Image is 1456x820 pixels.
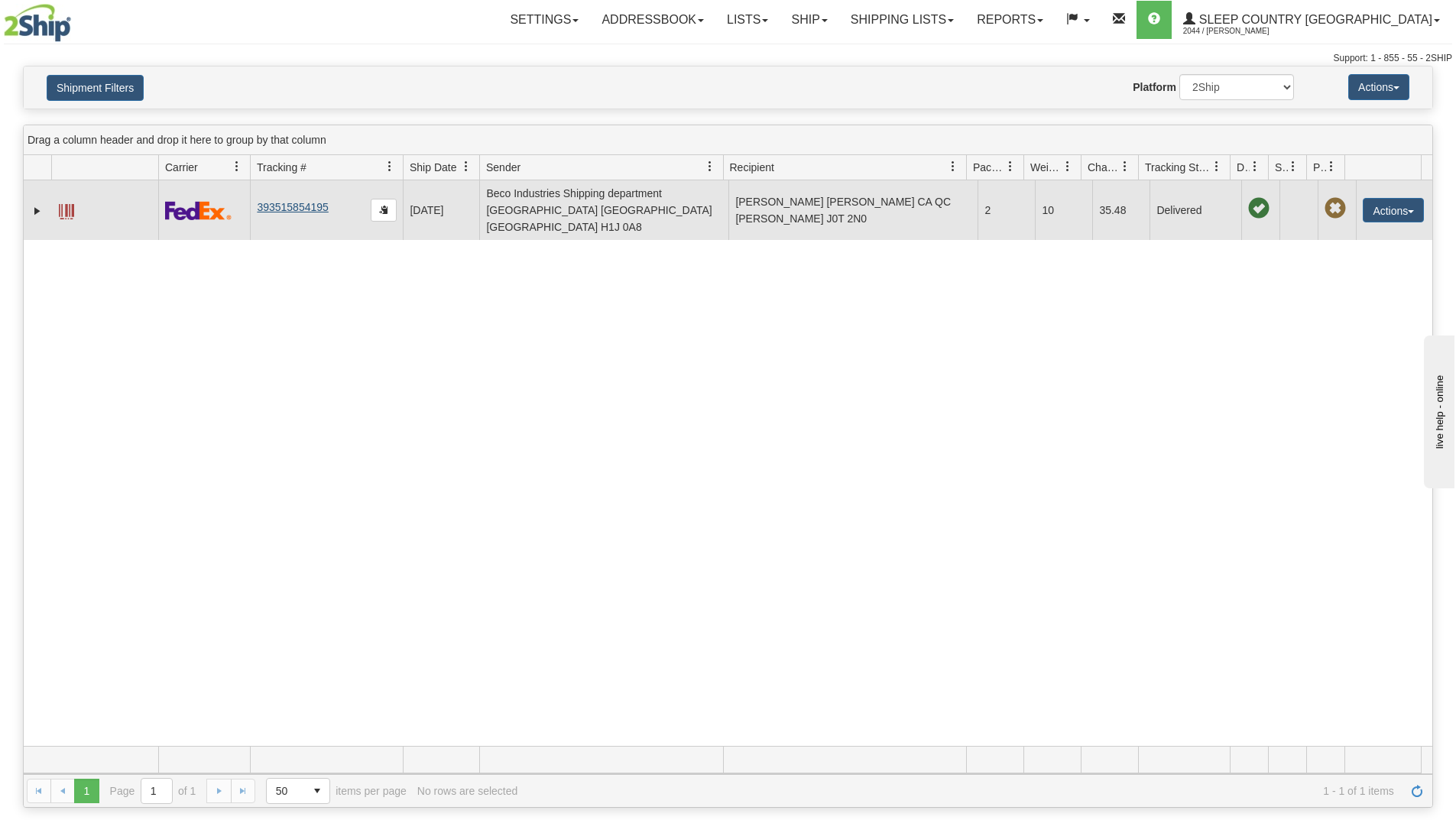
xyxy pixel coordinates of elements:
[1088,160,1120,175] span: Charge
[1275,160,1288,175] span: Shipment Issues
[4,4,71,42] img: logo2044.jpg
[417,785,518,797] div: No rows are selected
[30,203,45,219] a: Expand
[11,13,141,24] div: live help - online
[1055,154,1081,180] a: Weight filter column settings
[1237,160,1250,175] span: Delivery Status
[24,125,1432,155] div: grid grouping header
[780,1,838,39] a: Ship
[528,785,1394,797] span: 1 - 1 of 1 items
[1092,180,1150,240] td: 35.48
[839,1,965,39] a: Shipping lists
[1145,160,1211,175] span: Tracking Status
[305,779,329,803] span: select
[965,1,1055,39] a: Reports
[403,180,479,240] td: [DATE]
[1195,13,1432,26] span: Sleep Country [GEOGRAPHIC_DATA]
[479,180,728,240] td: Beco Industries Shipping department [GEOGRAPHIC_DATA] [GEOGRAPHIC_DATA] [GEOGRAPHIC_DATA] H1J 0A8
[1318,154,1344,180] a: Pickup Status filter column settings
[1035,180,1092,240] td: 10
[978,180,1035,240] td: 2
[47,75,144,101] button: Shipment Filters
[590,1,715,39] a: Addressbook
[1112,154,1138,180] a: Charge filter column settings
[266,778,330,804] span: Page sizes drop down
[1172,1,1451,39] a: Sleep Country [GEOGRAPHIC_DATA] 2044 / [PERSON_NAME]
[728,180,978,240] td: [PERSON_NAME] [PERSON_NAME] CA QC [PERSON_NAME] J0T 2N0
[1280,154,1306,180] a: Shipment Issues filter column settings
[1204,154,1230,180] a: Tracking Status filter column settings
[410,160,456,175] span: Ship Date
[498,1,590,39] a: Settings
[697,154,723,180] a: Sender filter column settings
[1248,198,1270,219] span: On time
[730,160,774,175] span: Recipient
[165,160,198,175] span: Carrier
[1348,74,1409,100] button: Actions
[165,201,232,220] img: 2 - FedEx Express®
[4,52,1452,65] div: Support: 1 - 855 - 55 - 2SHIP
[1242,154,1268,180] a: Delivery Status filter column settings
[141,779,172,803] input: Page 1
[1030,160,1062,175] span: Weight
[59,197,74,222] a: Label
[997,154,1023,180] a: Packages filter column settings
[486,160,520,175] span: Sender
[371,199,397,222] button: Copy to clipboard
[973,160,1005,175] span: Packages
[1133,79,1176,95] label: Platform
[257,201,328,213] a: 393515854195
[1325,198,1346,219] span: Pickup Not Assigned
[266,778,407,804] span: items per page
[715,1,780,39] a: Lists
[1405,779,1429,803] a: Refresh
[1313,160,1326,175] span: Pickup Status
[1363,198,1424,222] button: Actions
[377,154,403,180] a: Tracking # filter column settings
[453,154,479,180] a: Ship Date filter column settings
[1183,24,1298,39] span: 2044 / [PERSON_NAME]
[940,154,966,180] a: Recipient filter column settings
[1421,332,1454,488] iframe: chat widget
[276,783,296,799] span: 50
[224,154,250,180] a: Carrier filter column settings
[1150,180,1241,240] td: Delivered
[110,778,196,804] span: Page of 1
[74,779,99,803] span: Page 1
[257,160,306,175] span: Tracking #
